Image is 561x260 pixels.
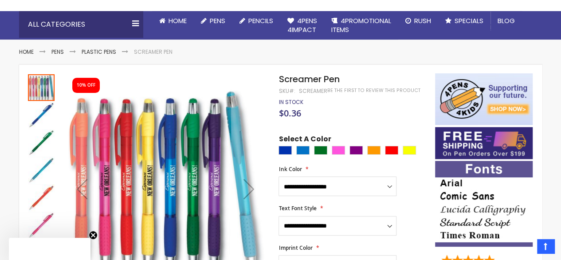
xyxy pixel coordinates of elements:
div: Availability [279,99,303,106]
img: Screamer Pen [28,212,55,239]
span: Blog [498,16,515,25]
div: Blue [279,146,292,155]
a: Specials [438,11,490,31]
img: Screamer Pen [28,184,55,211]
div: Screamer Pen [28,73,55,101]
a: Home [19,48,34,56]
div: Screamer Pen [28,184,55,211]
div: Close teaser [9,238,90,260]
img: Screamer Pen [28,129,55,156]
li: Screamer Pen [134,48,173,56]
img: 4pens 4 kids [435,73,533,125]
div: Red [385,146,398,155]
span: Select A Color [279,134,331,146]
div: Screamer Pen [28,128,55,156]
span: Screamer Pen [279,73,339,85]
button: Close teaser [89,231,98,240]
span: Home [169,16,187,25]
div: All Categories [19,11,143,38]
div: Green [314,146,327,155]
span: Text Font Style [279,204,316,212]
div: Yellow [403,146,416,155]
span: Imprint Color [279,244,312,252]
a: 4PROMOTIONALITEMS [324,11,398,40]
div: Purple [349,146,363,155]
span: 4Pens 4impact [287,16,317,34]
div: Screamer Pen [28,101,55,128]
div: Pink [332,146,345,155]
img: Screamer Pen [28,157,55,184]
span: Ink Color [279,165,302,173]
span: Rush [414,16,431,25]
div: Screamer Pen [28,156,55,184]
a: 4Pens4impact [280,11,324,40]
div: Screamer Pen [28,211,55,239]
span: In stock [279,98,303,106]
strong: SKU [279,87,295,95]
div: Screamer [298,88,327,95]
div: Blue Light [296,146,310,155]
a: Top [537,239,554,253]
span: Pens [210,16,225,25]
div: Orange [367,146,381,155]
img: Screamer Pen [28,102,55,128]
a: Blog [490,11,522,31]
a: Home [152,11,194,31]
span: $0.36 [279,107,301,119]
div: 10% OFF [77,82,95,88]
a: Pens [51,48,64,56]
img: Free shipping on orders over $199 [435,127,533,159]
a: Be the first to review this product [327,87,420,94]
span: Specials [455,16,483,25]
a: Plastic Pens [82,48,116,56]
a: Pencils [232,11,280,31]
span: Pencils [248,16,273,25]
img: font-personalization-examples [435,161,533,247]
a: Rush [398,11,438,31]
a: Pens [194,11,232,31]
span: 4PROMOTIONAL ITEMS [331,16,391,34]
